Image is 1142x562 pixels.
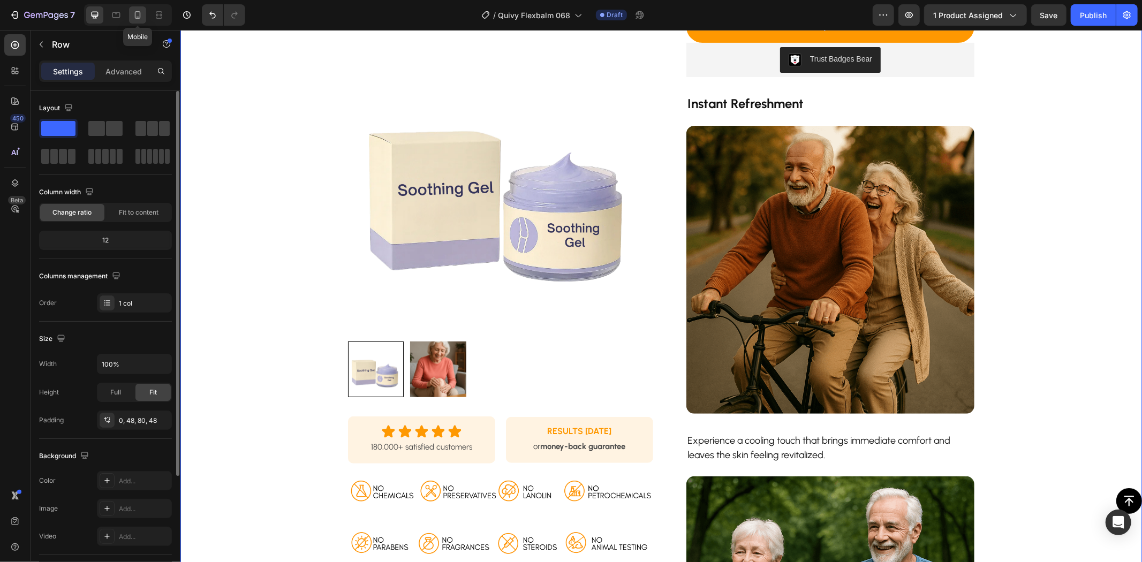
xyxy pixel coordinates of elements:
[110,388,121,397] span: Full
[168,444,473,531] img: gempages_569184086220866581-94399e82-e287-46c2-8578-77c42072b487.png
[39,476,56,485] div: Color
[119,476,169,486] div: Add...
[1080,10,1107,21] div: Publish
[53,208,92,217] span: Change ratio
[933,10,1003,21] span: 1 product assigned
[39,298,57,308] div: Order
[185,410,298,424] p: 180,000+ satisfied customers
[493,10,496,21] span: /
[180,30,1142,562] iframe: Design area
[342,395,457,408] h2: RESULTS [DATE]
[39,388,59,397] div: Height
[39,185,96,200] div: Column width
[119,208,158,217] span: Fit to content
[105,66,142,77] p: Advanced
[630,24,692,35] div: Trust Badges Bear
[1031,4,1067,26] button: Save
[360,412,445,421] strong: money-back guarantee
[70,9,75,21] p: 7
[924,4,1027,26] button: 1 product assigned
[498,10,570,21] span: Quivy Flexbalm 068
[1071,4,1116,26] button: Publish
[97,354,171,374] input: Auto
[41,233,170,248] div: 12
[600,17,700,43] button: Trust Badges Bear
[149,388,157,397] span: Fit
[608,24,621,36] img: CLDR_q6erfwCEAE=.png
[506,96,794,384] img: gempages_569184086220866581-aba36fc8-2a5c-499a-9928-5e3ae12280cf.png
[119,504,169,514] div: Add...
[10,114,26,123] div: 450
[1040,11,1058,20] span: Save
[202,4,245,26] div: Undo/Redo
[39,504,58,513] div: Image
[52,38,143,51] p: Row
[119,299,169,308] div: 1 col
[119,416,169,426] div: 0, 48, 80, 48
[119,532,169,542] div: Add...
[39,101,75,116] div: Layout
[507,65,793,82] p: ⁠⁠⁠⁠⁠⁠⁠
[4,4,80,26] button: 7
[39,332,67,346] div: Size
[39,359,57,369] div: Width
[506,402,794,434] div: Rich Text Editor. Editing area: main
[39,531,56,541] div: Video
[39,269,123,284] div: Columns management
[507,66,623,81] strong: Instant Refreshment
[53,66,83,77] p: Settings
[1106,510,1131,535] div: Open Intercom Messenger
[8,196,26,204] div: Beta
[507,404,793,432] p: Experience a cooling touch that brings immediate comfort and leaves the skin feeling revitalized.
[506,64,794,83] h2: Rich Text Editor. Editing area: main
[39,449,91,464] div: Background
[607,10,623,20] span: Draft
[343,409,456,424] p: or
[39,415,64,425] div: Padding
